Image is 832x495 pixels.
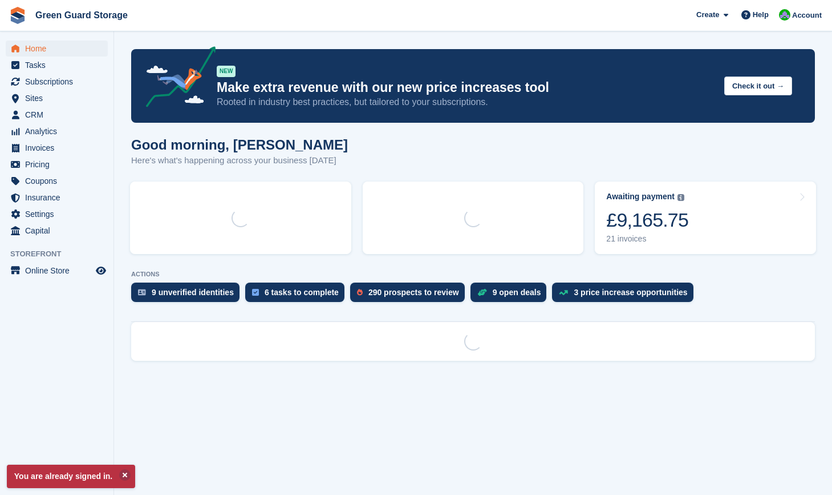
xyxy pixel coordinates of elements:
a: menu [6,57,108,73]
a: menu [6,107,108,123]
a: menu [6,173,108,189]
img: deal-1b604bf984904fb50ccaf53a9ad4b4a5d6e5aea283cecdc64d6e3604feb123c2.svg [477,288,487,296]
p: ACTIONS [131,271,815,278]
div: 6 tasks to complete [265,288,339,297]
img: task-75834270c22a3079a89374b754ae025e5fb1db73e45f91037f5363f120a921f8.svg [252,289,259,296]
span: Coupons [25,173,94,189]
span: Insurance [25,190,94,206]
img: price-adjustments-announcement-icon-8257ccfd72463d97f412b2fc003d46551f7dbcb40ab6d574587a9cd5c0d94... [136,46,216,111]
a: menu [6,140,108,156]
span: Capital [25,223,94,239]
a: menu [6,206,108,222]
a: menu [6,123,108,139]
img: prospect-51fa495bee0391a8d652442698ab0144808aea92771e9ea1ae160a38d050c398.svg [357,289,363,296]
span: Invoices [25,140,94,156]
div: 9 open deals [493,288,541,297]
span: Sites [25,90,94,106]
p: You are already signed in. [7,465,135,488]
span: Help [753,9,769,21]
p: Rooted in industry best practices, but tailored to your subscriptions. [217,96,715,108]
span: Subscriptions [25,74,94,90]
div: 3 price increase opportunities [574,288,687,297]
span: Online Store [25,263,94,279]
div: 290 prospects to review [368,288,459,297]
a: 9 unverified identities [131,283,245,308]
a: menu [6,90,108,106]
span: Analytics [25,123,94,139]
a: 3 price increase opportunities [552,283,699,308]
img: price_increase_opportunities-93ffe204e8149a01c8c9dc8f82e8f89637d9d84a8eef4429ea346261dce0b2c0.svg [559,290,568,295]
a: menu [6,156,108,172]
a: menu [6,263,108,279]
div: 9 unverified identities [152,288,234,297]
a: 6 tasks to complete [245,283,350,308]
a: Preview store [94,264,108,277]
span: Create [696,9,719,21]
img: Jonathan Bailey [779,9,790,21]
a: Green Guard Storage [31,6,132,25]
a: menu [6,41,108,57]
span: Home [25,41,94,57]
a: menu [6,190,108,206]
p: Make extra revenue with our new price increases tool [217,79,715,96]
h1: Good morning, [PERSON_NAME] [131,137,348,152]
img: icon-info-grey-7440780725fd019a000dd9b08b2336e03edf1995a4989e88bcd33f0948082b44.svg [677,194,684,201]
button: Check it out → [724,77,792,95]
span: Pricing [25,156,94,172]
a: 290 prospects to review [350,283,470,308]
a: 9 open deals [470,283,553,308]
div: £9,165.75 [606,208,688,232]
a: Awaiting payment £9,165.75 21 invoices [595,182,816,254]
img: stora-icon-8386f47178a22dfd0bd8f6a31ec36ba5ce8667c1dd55bd0f319d3a0aa187defe.svg [9,7,26,24]
div: Awaiting payment [606,192,675,202]
div: 21 invoices [606,234,688,244]
a: menu [6,223,108,239]
div: NEW [217,66,236,77]
span: CRM [25,107,94,123]
span: Account [792,10,822,21]
span: Settings [25,206,94,222]
span: Tasks [25,57,94,73]
span: Storefront [10,248,113,260]
a: menu [6,74,108,90]
img: verify_identity-adf6edd0f0f0b5bbfe63781bf79b02c33cf7c696d77639b501bdc392416b5a36.svg [138,289,146,296]
p: Here's what's happening across your business [DATE] [131,154,348,167]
